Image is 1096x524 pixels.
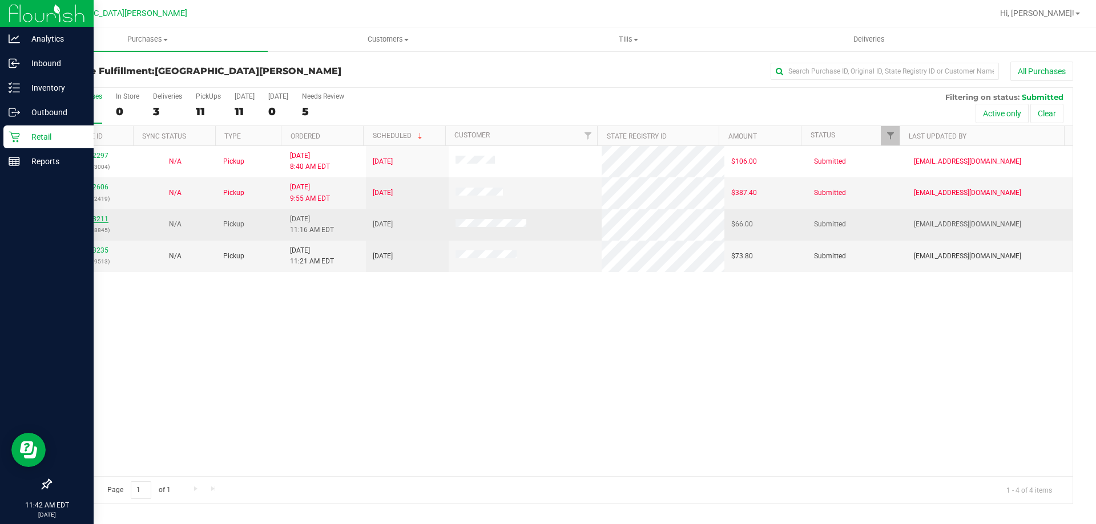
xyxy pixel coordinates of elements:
p: 11:42 AM EDT [5,500,88,510]
span: [GEOGRAPHIC_DATA][PERSON_NAME] [155,66,341,76]
div: [DATE] [235,92,255,100]
div: 3 [153,105,182,118]
p: Inbound [20,56,88,70]
a: 11992297 [76,152,108,160]
span: Not Applicable [169,189,182,197]
span: Pickup [223,188,244,198]
a: 11993235 [76,246,108,254]
span: Pickup [223,156,244,167]
span: Pickup [223,251,244,262]
a: Ordered [291,132,320,140]
a: Status [811,131,835,139]
span: $73.80 [731,251,753,262]
span: Customers [268,34,507,44]
span: Not Applicable [169,220,182,228]
a: 11992606 [76,183,108,191]
iframe: Resource center [11,433,46,467]
a: 11993211 [76,215,108,223]
span: Submitted [814,219,846,230]
p: Reports [20,155,88,168]
input: 1 [131,481,151,499]
span: Not Applicable [169,252,182,260]
button: N/A [169,251,182,262]
div: Needs Review [302,92,344,100]
span: [DATE] [373,156,393,167]
span: $387.40 [731,188,757,198]
button: Active only [976,104,1029,123]
span: [EMAIL_ADDRESS][DOMAIN_NAME] [914,251,1021,262]
a: Scheduled [373,132,425,140]
a: Amount [728,132,757,140]
span: [EMAIL_ADDRESS][DOMAIN_NAME] [914,188,1021,198]
span: $66.00 [731,219,753,230]
div: In Store [116,92,139,100]
p: [DATE] [5,510,88,519]
inline-svg: Outbound [9,107,20,118]
a: Type [224,132,241,140]
span: [DATE] 8:40 AM EDT [290,151,330,172]
div: 0 [116,105,139,118]
span: [DATE] 9:55 AM EDT [290,182,330,204]
p: Analytics [20,32,88,46]
span: Submitted [814,156,846,167]
a: Tills [508,27,748,51]
span: [EMAIL_ADDRESS][DOMAIN_NAME] [914,219,1021,230]
button: N/A [169,219,182,230]
div: 5 [302,105,344,118]
a: Purchases [27,27,268,51]
h3: Purchase Fulfillment: [50,66,391,76]
a: Sync Status [142,132,186,140]
div: [DATE] [268,92,288,100]
p: Inventory [20,81,88,95]
button: Clear [1030,104,1063,123]
span: Page of 1 [98,481,180,499]
inline-svg: Reports [9,156,20,167]
div: PickUps [196,92,221,100]
a: Filter [881,126,900,145]
a: Last Updated By [909,132,966,140]
button: N/A [169,156,182,167]
a: Customer [454,131,490,139]
inline-svg: Inventory [9,82,20,94]
div: 11 [235,105,255,118]
span: Purchases [27,34,268,44]
span: [DATE] [373,219,393,230]
span: Submitted [814,251,846,262]
span: Deliveries [838,34,900,44]
div: 11 [196,105,221,118]
p: Retail [20,130,88,144]
span: [DATE] [373,188,393,198]
span: [EMAIL_ADDRESS][DOMAIN_NAME] [914,156,1021,167]
span: Tills [509,34,748,44]
a: Customers [268,27,508,51]
span: Submitted [1022,92,1063,101]
input: Search Purchase ID, Original ID, State Registry ID or Customer Name... [771,63,999,80]
div: Deliveries [153,92,182,100]
a: State Registry ID [607,132,667,140]
inline-svg: Retail [9,131,20,143]
p: Outbound [20,105,88,119]
span: [DATE] 11:16 AM EDT [290,214,334,235]
a: Filter [578,126,597,145]
span: Pickup [223,219,244,230]
button: All Purchases [1010,62,1073,81]
span: [GEOGRAPHIC_DATA][PERSON_NAME] [46,9,187,18]
button: N/A [169,188,182,198]
span: $106.00 [731,156,757,167]
inline-svg: Inbound [9,58,20,69]
div: 0 [268,105,288,118]
span: [DATE] 11:21 AM EDT [290,245,334,267]
span: Submitted [814,188,846,198]
a: Deliveries [749,27,989,51]
span: Not Applicable [169,157,182,165]
inline-svg: Analytics [9,33,20,44]
span: [DATE] [373,251,393,262]
span: 1 - 4 of 4 items [997,481,1061,498]
span: Filtering on status: [945,92,1020,101]
span: Hi, [PERSON_NAME]! [1000,9,1074,18]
